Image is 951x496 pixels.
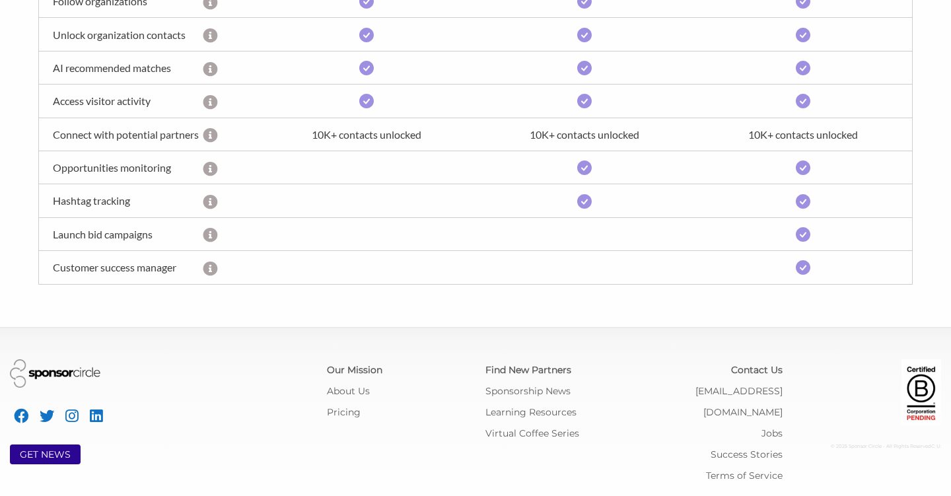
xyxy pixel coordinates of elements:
a: Our Mission [327,364,382,376]
a: Find New Partners [485,364,571,376]
img: i [577,61,592,75]
img: i [796,160,810,175]
div: 10K+ contacts unlocked [475,128,694,141]
div: Connect with potential partners [39,128,203,141]
img: i [577,194,592,209]
a: Jobs [761,427,783,439]
div: Launch bid campaigns [39,228,203,240]
img: Sponsor Circle Logo [10,359,100,388]
img: i [796,227,810,242]
a: About Us [327,385,370,397]
a: Contact Us [731,364,783,376]
div: Unlock organization contacts [39,28,203,41]
div: 10K+ contacts unlocked [694,128,913,141]
img: i [577,28,592,42]
a: Virtual Coffee Series [485,427,579,439]
div: Hashtag tracking [39,194,203,207]
div: Access visitor activity [39,94,203,107]
a: Learning Resources [485,406,577,418]
img: i [796,194,810,209]
img: Certified Corporation Pending Logo [901,359,941,425]
img: i [796,94,810,108]
a: Pricing [327,406,361,418]
img: i [577,160,592,175]
img: i [796,260,810,275]
img: i [359,61,374,75]
div: Customer success manager [39,261,203,273]
div: 10K+ contacts unlocked [257,128,475,141]
div: AI recommended matches [39,61,203,74]
a: Terms of Service [706,470,783,481]
a: GET NEWS [20,448,71,460]
img: i [359,94,374,108]
a: Success Stories [711,448,783,460]
a: [EMAIL_ADDRESS][DOMAIN_NAME] [695,385,783,418]
img: i [577,94,592,108]
div: Opportunities monitoring [39,161,203,174]
span: C: U: [931,443,941,449]
img: i [359,28,374,42]
div: © 2025 Sponsor Circle - All Rights Reserved [802,436,941,457]
img: i [796,61,810,75]
img: i [796,28,810,42]
a: Sponsorship News [485,385,571,397]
